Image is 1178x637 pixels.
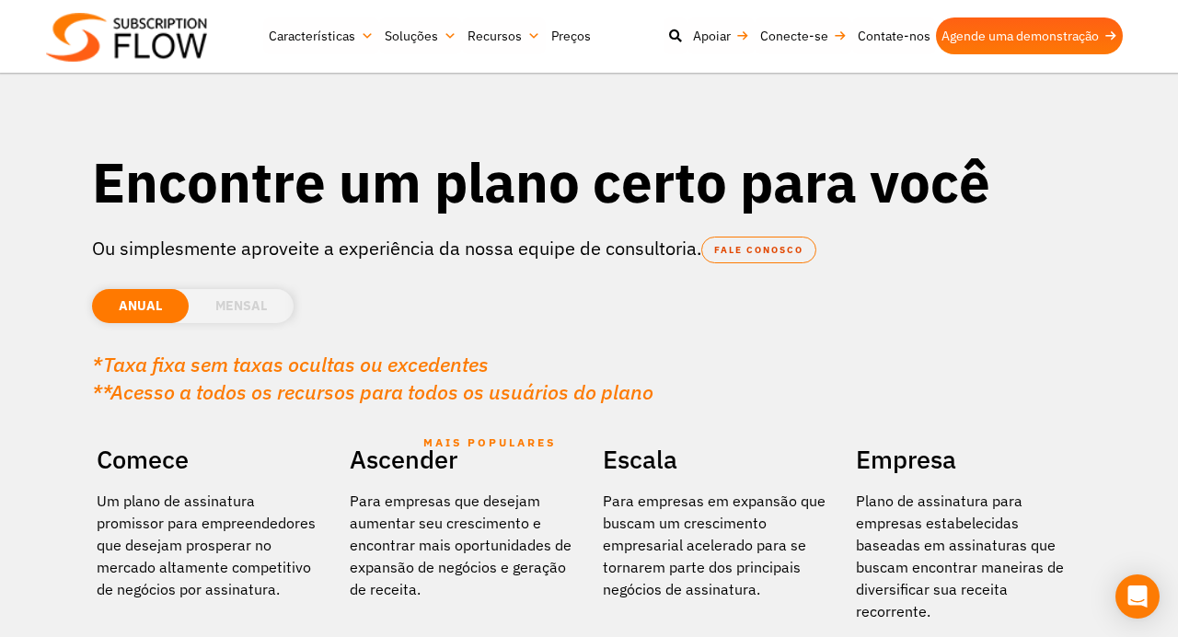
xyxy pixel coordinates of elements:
[755,17,852,54] a: Conecte-se
[858,28,930,44] font: Contate-nos
[936,17,1123,54] a: Agende uma demonstração
[92,236,701,261] font: Ou simplesmente aproveite a experiência da nossa equipe de consultoria.
[941,28,1099,44] font: Agende uma demonstração
[423,435,556,449] font: MAIS POPULARES
[856,492,1064,620] font: Plano de assinatura para empresas estabelecidas baseadas em assinaturas que buscam encontrar mane...
[462,17,546,54] a: Recursos
[385,28,438,44] font: Soluções
[551,28,591,44] font: Preços
[701,237,816,263] a: FALE CONOSCO
[46,13,207,62] img: Fluxo de assinatura
[119,297,162,314] font: ANUAL
[1115,574,1160,619] div: Open Intercom Messenger
[97,443,189,475] font: Comece
[714,244,803,256] font: FALE CONOSCO
[603,443,677,475] font: Escala
[687,17,755,54] a: Apoiar
[350,492,572,598] font: Para empresas que desejam aumentar seu crescimento e encontrar mais oportunidades de expansão de ...
[379,17,462,54] a: Soluções
[350,443,457,475] font: Ascender
[760,28,828,44] font: Conecte-se
[856,443,956,475] font: Empresa
[92,351,489,377] font: *Taxa fixa sem taxas ocultas ou excedentes
[852,17,936,54] a: Contate-nos
[92,378,653,405] font: **Acesso a todos os recursos para todos os usuários do plano
[269,28,355,44] font: Características
[92,145,990,218] font: Encontre um plano certo para você
[546,17,596,54] a: Preços
[693,28,731,44] font: Apoiar
[468,28,522,44] font: Recursos
[263,17,379,54] a: Características
[603,492,826,598] font: Para empresas em expansão que buscam um crescimento empresarial acelerado para se tornarem parte ...
[97,492,316,598] font: Um plano de assinatura promissor para empreendedores que desejam prosperar no mercado altamente c...
[215,297,267,314] font: MENSAL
